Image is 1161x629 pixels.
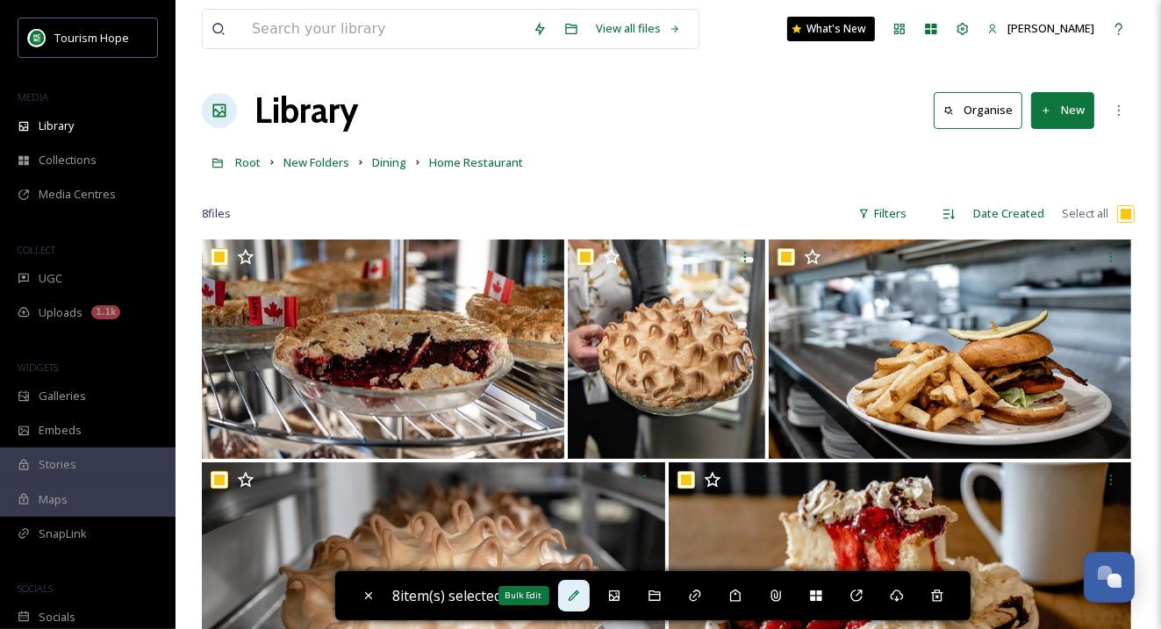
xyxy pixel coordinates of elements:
[39,304,82,321] span: Uploads
[568,239,765,459] img: Home Restaurant_ ©AdvantageHOPE_11.jpg
[39,388,86,404] span: Galleries
[769,239,1131,459] img: Home Restaurant_ ©AdvantageHOPE_08.jpg
[18,243,55,256] span: COLLECT
[429,154,523,170] span: Home Restaurant
[787,17,875,41] a: What's New
[28,29,46,46] img: logo.png
[235,154,261,170] span: Root
[1031,92,1094,128] button: New
[18,90,48,104] span: MEDIA
[18,361,58,374] span: WIDGETS
[587,11,690,46] a: View all files
[243,10,524,48] input: Search your library
[39,491,68,508] span: Maps
[283,154,349,170] span: New Folders
[39,422,82,439] span: Embeds
[39,118,74,134] span: Library
[1007,20,1094,36] span: [PERSON_NAME]
[54,30,129,46] span: Tourism Hope
[202,239,564,459] img: Home Restaurant_ ©AdvantageHOPE_13.jpg
[39,152,97,168] span: Collections
[39,609,75,625] span: Socials
[283,152,349,173] a: New Folders
[39,270,62,287] span: UGC
[964,197,1053,231] div: Date Created
[849,197,915,231] div: Filters
[202,205,231,222] span: 8 file s
[498,586,549,605] div: Bulk Edit
[934,92,1022,128] button: Organise
[1062,205,1108,222] span: Select all
[39,456,76,473] span: Stories
[393,586,505,605] span: 8 item(s) selected.
[91,305,120,319] div: 1.1k
[39,525,87,542] span: SnapLink
[39,186,116,203] span: Media Centres
[18,582,53,595] span: SOCIALS
[372,154,406,170] span: Dining
[934,92,1031,128] a: Organise
[372,152,406,173] a: Dining
[254,84,358,137] a: Library
[1084,552,1135,603] button: Open Chat
[235,152,261,173] a: Root
[978,11,1103,46] a: [PERSON_NAME]
[429,152,523,173] a: Home Restaurant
